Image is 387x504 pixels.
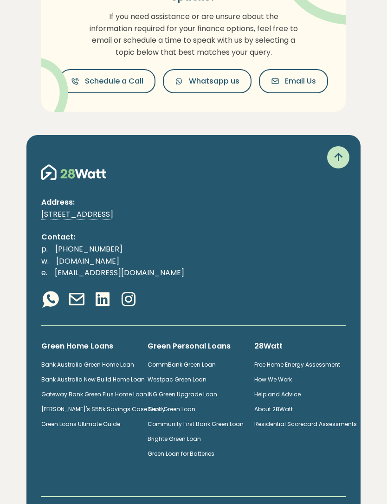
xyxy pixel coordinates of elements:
[41,163,106,181] img: 28Watt
[67,290,86,310] a: Email
[254,405,293,413] a: About 28Watt
[85,76,143,87] span: Schedule a Call
[148,361,216,368] a: CommBank Green Loan
[254,420,357,428] a: Residential Scorecard Assessments
[41,290,60,310] a: Whatsapp
[49,256,127,266] a: [DOMAIN_NAME]
[148,450,214,458] a: Green Loan for Batteries
[254,341,346,351] h6: 28Watt
[285,76,316,87] span: Email Us
[47,267,192,278] a: [EMAIL_ADDRESS][DOMAIN_NAME]
[88,11,299,58] p: If you need assistance or are unsure about the information required for your finance options, fee...
[41,390,147,398] a: Gateway Bank Green Plus Home Loan
[148,405,195,413] a: Plenti Green Loan
[148,420,244,428] a: Community First Bank Green Loan
[119,290,138,310] a: Instagram
[41,267,47,278] span: e.
[163,69,252,93] button: Whatsapp us
[254,390,301,398] a: Help and Advice
[254,361,340,368] a: Free Home Energy Assessment
[189,76,239,87] span: Whatsapp us
[41,231,346,243] p: Contact:
[41,375,145,383] a: Bank Australia New Build Home Loan
[41,341,133,351] h6: Green Home Loans
[254,375,292,383] a: How We Work
[148,341,239,351] h6: Green Personal Loans
[41,405,165,413] a: [PERSON_NAME]'s $55k Savings Case Study
[41,244,48,254] span: p.
[148,390,217,398] a: ING Green Upgrade Loan
[59,69,155,93] button: Schedule a Call
[148,435,201,443] a: Brighte Green Loan
[93,290,112,310] a: Linkedin
[148,375,206,383] a: Westpac Green Loan
[41,361,134,368] a: Bank Australia Green Home Loan
[41,196,346,208] p: Address:
[41,420,120,428] a: Green Loans Ultimate Guide
[48,244,130,254] a: [PHONE_NUMBER]
[259,69,328,93] button: Email Us
[41,256,49,266] span: w.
